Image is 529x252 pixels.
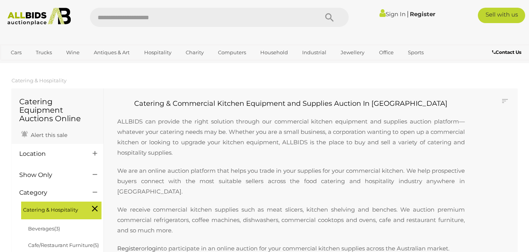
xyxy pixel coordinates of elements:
p: We are an online auction platform that helps you trade in your supplies for your commercial kitch... [110,165,472,197]
a: Catering & Hospitality [12,77,67,83]
a: Sports [403,46,429,59]
a: Jewellery [336,46,369,59]
a: Industrial [297,46,331,59]
a: Sign In [379,10,406,18]
a: Beverages(3) [28,225,60,232]
p: ALLBIDS can provide the right solution through our commercial kitchen equipment and supplies auct... [110,108,472,158]
a: Charity [181,46,209,59]
a: Cafe/Restaurant Furniture(5) [28,242,99,248]
a: Office [374,46,399,59]
h2: Catering & Commercial Kitchen Equipment and Supplies Auction In [GEOGRAPHIC_DATA] [110,100,472,108]
a: Trucks [31,46,57,59]
h1: Catering Equipment Auctions Online [19,97,96,123]
span: Catering & Hospitality [23,204,81,214]
a: Household [255,46,293,59]
a: login [147,245,161,252]
a: Contact Us [492,48,523,57]
b: Contact Us [492,49,521,55]
span: Alert this sale [29,132,67,139]
a: [GEOGRAPHIC_DATA] [6,59,70,72]
a: Antiques & Art [89,46,135,59]
h4: Show Only [19,172,81,179]
span: (5) [93,242,99,248]
img: Allbids.com.au [4,8,75,25]
a: Hospitality [139,46,176,59]
a: Cars [6,46,27,59]
a: Computers [213,46,251,59]
a: Alert this sale [19,129,69,140]
span: | [407,10,409,18]
button: Search [310,8,349,27]
h4: Category [19,189,81,196]
h4: Location [19,150,81,157]
p: We receive commercial kitchen supplies such as meat slicers, kitchen shelving and benches. We auc... [110,204,472,235]
a: Sell with us [478,8,525,23]
a: Register [117,245,141,252]
a: Wine [61,46,85,59]
span: (3) [54,225,60,232]
a: Register [410,10,435,18]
